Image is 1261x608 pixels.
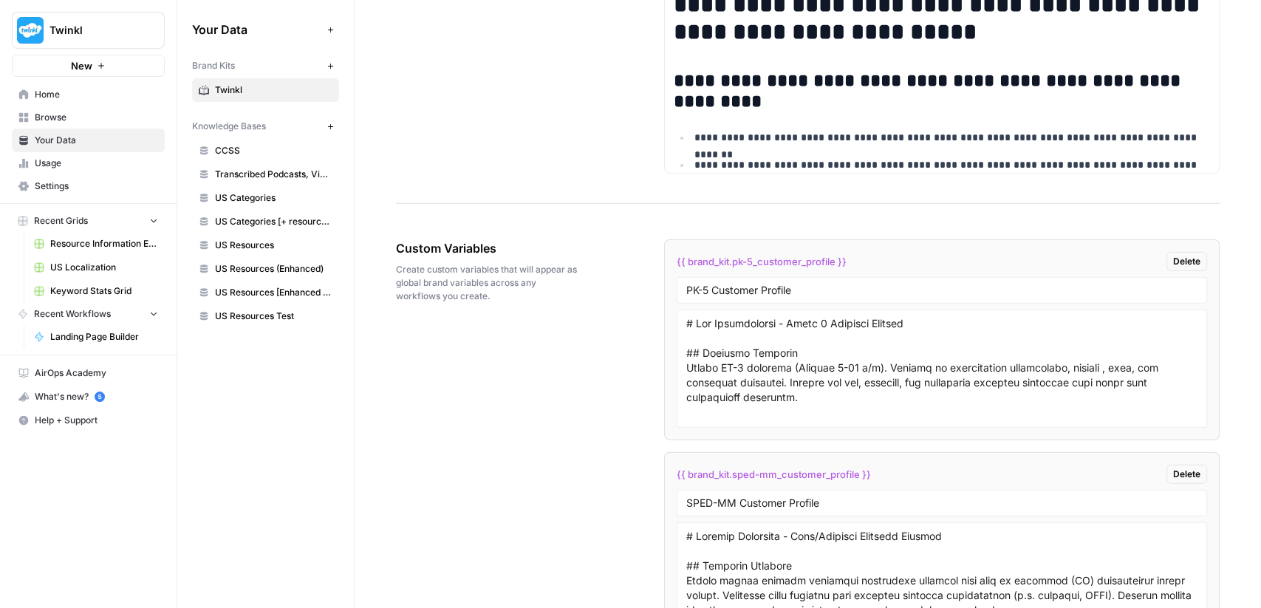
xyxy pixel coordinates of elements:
[215,239,332,252] span: US Resources
[215,168,332,181] span: Transcribed Podcasts, Videos, etc.
[13,386,164,408] div: What's new?
[35,88,158,101] span: Home
[686,496,1197,510] input: Variable Name
[192,233,339,257] a: US Resources
[686,316,1197,421] textarea: # Lor Ipsumdolorsi - Ametc 0 Adipisci Elitsed ## Doeiusmo Temporin Utlabo ET-3 dolorema (Aliquae ...
[35,180,158,193] span: Settings
[50,284,158,298] span: Keyword Stats Grid
[12,106,165,129] a: Browse
[192,139,339,163] a: CCSS
[1166,465,1207,484] button: Delete
[192,78,339,102] a: Twinkl
[12,12,165,49] button: Workspace: Twinkl
[12,303,165,325] button: Recent Workflows
[50,330,158,344] span: Landing Page Builder
[215,144,332,157] span: CCSS
[12,83,165,106] a: Home
[1166,252,1207,271] button: Delete
[49,23,139,38] span: Twinkl
[192,281,339,304] a: US Resources [Enhanced + Review Count]
[12,129,165,152] a: Your Data
[192,186,339,210] a: US Categories
[1173,255,1200,268] span: Delete
[98,393,101,400] text: 5
[215,191,332,205] span: US Categories
[192,304,339,328] a: US Resources Test
[12,151,165,175] a: Usage
[12,385,165,409] button: What's new? 5
[50,261,158,274] span: US Localization
[192,21,321,38] span: Your Data
[12,210,165,232] button: Recent Grids
[35,366,158,380] span: AirOps Academy
[192,120,266,133] span: Knowledge Bases
[1173,468,1200,481] span: Delete
[192,163,339,186] a: Transcribed Podcasts, Videos, etc.
[35,157,158,170] span: Usage
[27,279,165,303] a: Keyword Stats Grid
[215,83,332,97] span: Twinkl
[215,286,332,299] span: US Resources [Enhanced + Review Count]
[27,325,165,349] a: Landing Page Builder
[686,284,1197,297] input: Variable Name
[192,210,339,233] a: US Categories [+ resource count]
[35,134,158,147] span: Your Data
[35,414,158,427] span: Help + Support
[17,17,44,44] img: Twinkl Logo
[215,262,332,276] span: US Resources (Enhanced)
[34,214,88,228] span: Recent Grids
[34,307,111,321] span: Recent Workflows
[192,257,339,281] a: US Resources (Enhanced)
[27,256,165,279] a: US Localization
[95,392,105,402] a: 5
[12,361,165,385] a: AirOps Academy
[396,263,581,303] span: Create custom variables that will appear as global brand variables across any workflows you create.
[677,254,847,269] span: {{ brand_kit.pk-5_customer_profile }}
[12,409,165,432] button: Help + Support
[12,174,165,198] a: Settings
[215,215,332,228] span: US Categories [+ resource count]
[677,467,871,482] span: {{ brand_kit.sped-mm_customer_profile }}
[50,237,158,250] span: Resource Information Extraction and Descriptions
[396,239,581,257] span: Custom Variables
[71,58,92,73] span: New
[27,232,165,256] a: Resource Information Extraction and Descriptions
[12,55,165,77] button: New
[192,59,235,72] span: Brand Kits
[35,111,158,124] span: Browse
[215,310,332,323] span: US Resources Test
